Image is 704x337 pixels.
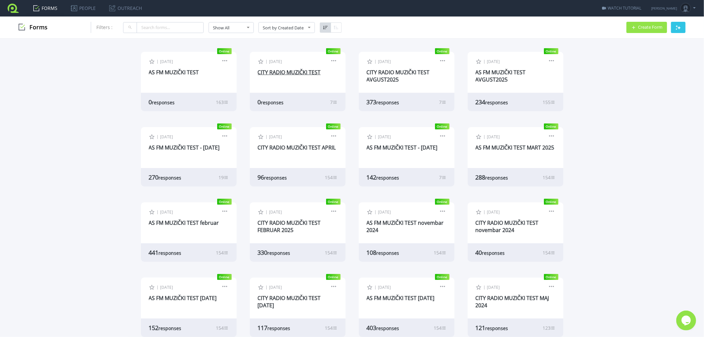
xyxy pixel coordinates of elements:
span: Online [326,123,341,129]
div: 163 [216,99,229,105]
span: [DATE] [160,134,173,140]
span: | [157,209,159,215]
span: [DATE] [269,59,282,64]
div: 154 [434,325,447,331]
a: CITY RADIO MUZIČKI TEST [258,69,321,76]
div: 441 [149,249,198,256]
span: [DATE] [378,209,391,215]
span: | [484,134,486,139]
a: CITY RADIO MUZIČKI TEST APRIL [258,144,336,151]
a: AS FM MUZIČKI TEST - [DATE] [149,144,220,151]
span: Online [435,274,450,280]
span: Online [217,274,232,280]
div: 154 [543,250,555,256]
span: | [266,58,268,64]
div: 403 [367,324,416,332]
div: 154 [325,325,338,331]
span: Online [217,123,232,129]
span: [DATE] [269,285,282,290]
span: [DATE] [378,134,391,140]
div: 154 [325,250,338,256]
span: [DATE] [378,285,391,290]
span: responses [377,325,399,331]
span: [DATE] [487,59,500,64]
a: CITY RADIO MUZIČKI TEST AVGUST2025 [367,69,430,83]
span: [DATE] [160,285,173,290]
span: [DATE] [378,59,391,64]
a: AS FM MUZIČKI TEST [DATE] [149,294,217,302]
span: Filters : [96,24,113,30]
span: Online [326,48,341,54]
a: CITY RADIO MUZIČKI TEST novembar 2024 [476,219,539,234]
span: | [484,58,486,64]
span: Online [544,48,558,54]
div: 7 [439,99,447,105]
span: responses [486,99,508,106]
span: Online [435,48,450,54]
a: AS FM MUZIČKI TEST [DATE] [367,294,435,302]
span: responses [152,99,175,106]
div: 270 [149,173,198,181]
div: 234 [476,98,524,106]
a: AS FM MUZIČKI TEST [149,69,199,76]
span: [DATE] [160,209,173,215]
span: Online [217,199,232,205]
a: WATCH TUTORIAL [602,5,641,11]
span: responses [159,325,182,331]
span: | [266,284,268,290]
span: responses [486,325,508,331]
div: 7 [330,99,338,105]
span: Online [435,123,450,129]
span: [DATE] [487,134,500,140]
span: | [157,284,159,290]
span: | [266,209,268,215]
span: Online [435,199,450,205]
div: 154 [543,174,555,181]
div: 288 [476,173,524,181]
span: | [266,134,268,139]
span: [DATE] [269,209,282,215]
span: | [375,284,377,290]
div: 19 [219,174,229,181]
div: 0 [258,98,307,106]
input: Search forms... [137,22,204,33]
button: AI Generate [671,22,686,33]
span: | [484,209,486,215]
div: 330 [258,249,307,256]
a: CITY RADIO MUZIČKI TEST FEBRUAR 2025 [258,219,321,234]
div: 154 [325,174,338,181]
div: 40 [476,249,524,256]
iframe: chat widget [676,311,697,330]
span: Online [544,123,558,129]
div: 142 [367,173,416,181]
a: CITY RADIO MUZIČKI TEST [DATE] [258,294,321,309]
div: 121 [476,324,524,332]
div: 108 [367,249,416,256]
span: [DATE] [269,134,282,140]
span: [DATE] [160,59,173,64]
span: responses [268,250,290,256]
h3: Forms [18,24,48,31]
span: Online [326,274,341,280]
div: 154 [216,325,229,331]
div: 123 [543,325,555,331]
span: | [375,134,377,139]
span: Online [326,199,341,205]
span: | [484,284,486,290]
span: responses [482,250,505,256]
div: 117 [258,324,307,332]
span: [DATE] [487,285,500,290]
span: | [157,58,159,64]
a: AS FM MUZIČKI TEST - [DATE] [367,144,438,151]
span: responses [159,250,182,256]
span: responses [268,325,290,331]
span: | [157,134,159,139]
span: responses [377,99,399,106]
span: responses [377,175,399,181]
span: Online [544,199,558,205]
a: AS FM MUZIČKI TEST februar [149,219,219,226]
div: 154 [216,250,229,256]
div: 96 [258,173,307,181]
div: 373 [367,98,416,106]
a: AS FM MUZIČKI TEST MART 2025 [476,144,554,151]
